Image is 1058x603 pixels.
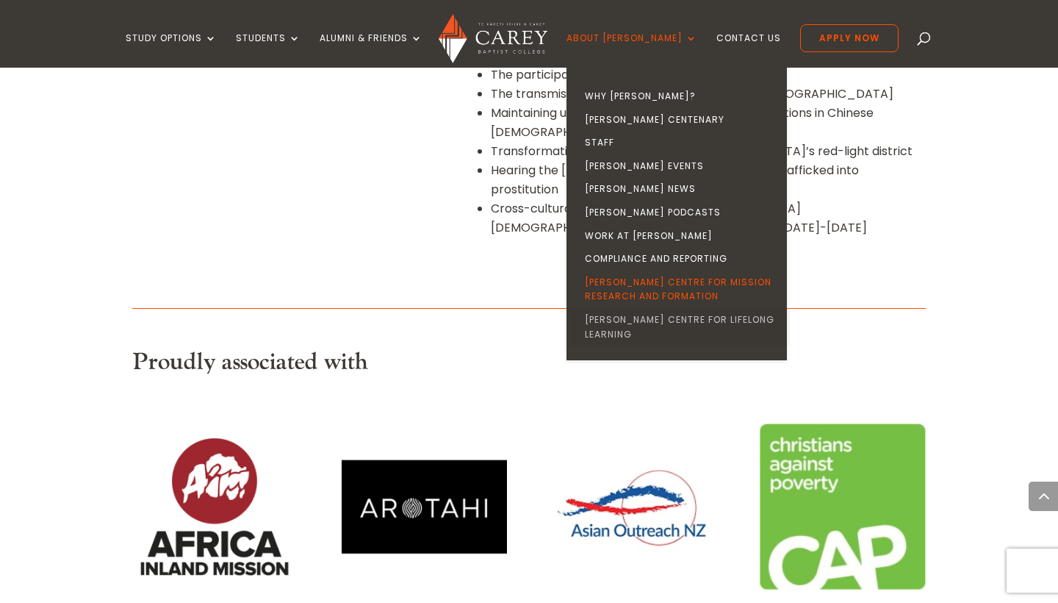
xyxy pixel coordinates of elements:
[570,247,791,271] a: Compliance and Reporting
[491,199,926,238] li: Cross-cultural encounters of [DEMOGRAPHIC_DATA] [DEMOGRAPHIC_DATA] in [GEOGRAPHIC_DATA], [DATE]-[...
[570,224,791,248] a: Work at [PERSON_NAME]
[800,24,899,52] a: Apply Now
[491,65,926,85] li: The participation of indigenous peoples in mission
[570,108,791,132] a: [PERSON_NAME] Centenary
[570,308,791,346] a: [PERSON_NAME] Centre for Lifelong Learning
[570,177,791,201] a: [PERSON_NAME] News
[570,154,791,178] a: [PERSON_NAME] Events
[491,85,926,104] li: The transmission of power in African Initiated [DEMOGRAPHIC_DATA]
[132,349,926,384] h3: Proudly associated with
[491,104,926,142] li: Maintaining unity between first and second generations in Chinese [DEMOGRAPHIC_DATA] in [GEOGRAPH...
[236,33,301,68] a: Students
[132,424,298,589] img: Africa Inland Mission
[570,201,791,224] a: [PERSON_NAME] Podcasts
[320,33,422,68] a: Alumni & Friends
[491,142,926,161] li: Transformational community in [GEOGRAPHIC_DATA]’s red-light district
[551,424,716,589] img: Asian Outreach NZ Logo
[491,161,926,199] li: Hearing the [DEMOGRAPHIC_DATA] with women trafficked into prostitution
[551,577,716,594] a: Asian Outreach NZ Logo
[126,33,217,68] a: Study Options
[570,131,791,154] a: Staff
[342,424,507,589] img: arotahi
[566,33,697,68] a: About [PERSON_NAME]
[760,424,925,589] img: Christians Against Poverty Logo
[132,577,298,594] a: Africa Inland Mission
[439,14,547,63] img: Carey Baptist College
[570,271,791,308] a: [PERSON_NAME] Centre for Mission Research and Formation
[716,33,781,68] a: Contact Us
[570,85,791,108] a: Why [PERSON_NAME]?
[760,577,925,594] a: Christians Against Poverty Logo
[342,577,507,594] a: arotahi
